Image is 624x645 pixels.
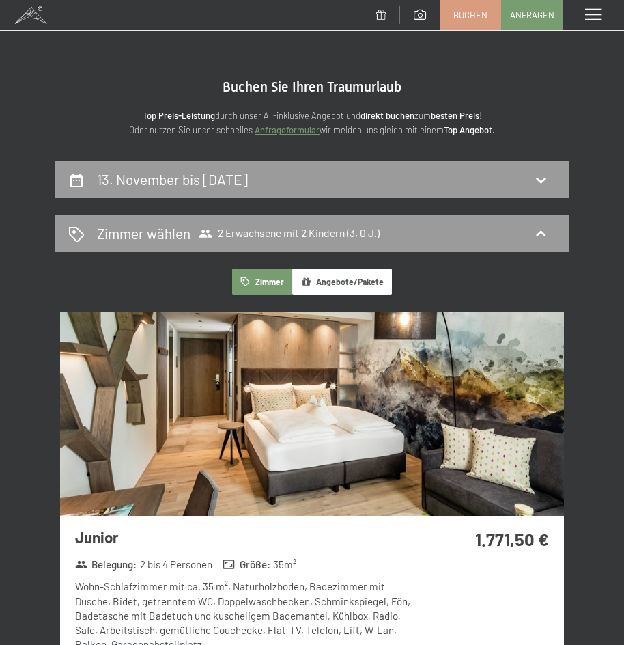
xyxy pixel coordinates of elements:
h2: Zimmer wählen [97,223,190,243]
h3: Junior [75,527,412,548]
button: Zimmer [232,269,292,295]
span: 2 bis 4 Personen [140,558,212,572]
strong: 1.771,50 € [475,528,549,549]
span: Buchen [453,9,487,21]
strong: direkt buchen [360,110,414,121]
span: 35 m² [273,558,296,572]
button: Angebote/Pakete [292,269,392,295]
strong: besten Preis [431,110,479,121]
a: Buchen [440,1,500,29]
a: Anfrageformular [255,124,320,135]
span: 2 Erwachsene mit 2 Kindern (3, 0 J.) [199,227,380,241]
strong: Belegung : [75,558,137,572]
strong: Größe : [223,558,270,572]
span: Buchen Sie Ihren Traumurlaub [223,79,401,95]
h2: 13. November bis [DATE] [97,171,248,188]
strong: Top Preis-Leistung [143,110,215,121]
strong: Top Angebot. [444,124,495,135]
span: Anfragen [510,9,554,21]
p: durch unser All-inklusive Angebot und zum ! Oder nutzen Sie unser schnelles wir melden uns gleich... [55,109,569,137]
img: mss_renderimg.php [60,312,564,516]
a: Anfragen [502,1,562,29]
